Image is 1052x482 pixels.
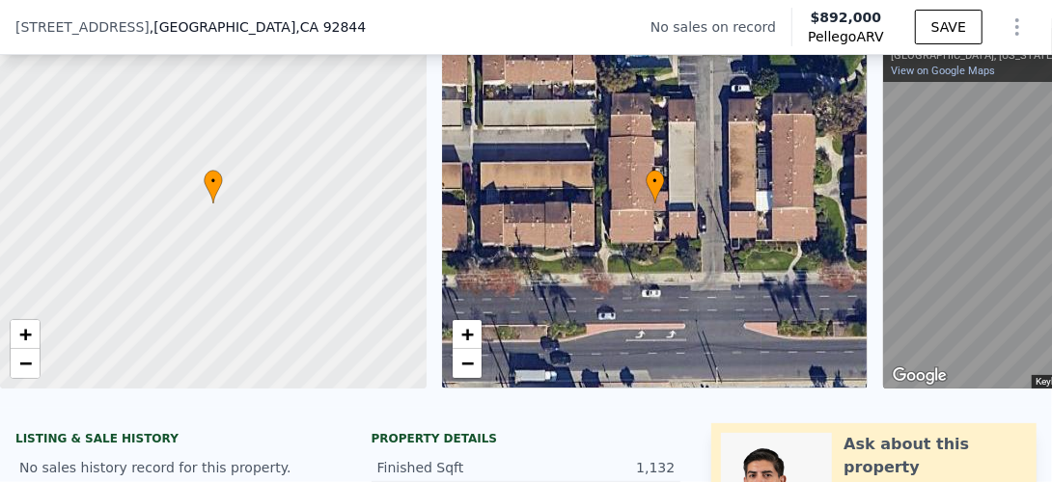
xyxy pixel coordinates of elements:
span: + [460,322,473,346]
span: − [19,351,32,375]
span: − [460,351,473,375]
button: Show Options [998,8,1037,46]
img: Google [888,363,952,388]
div: Property details [372,431,681,446]
a: View on Google Maps [891,65,995,77]
span: + [19,322,32,346]
div: Ask about this property [844,433,1027,479]
a: Zoom in [11,320,40,349]
span: Pellego ARV [808,27,884,46]
span: $892,000 [811,10,882,25]
a: Zoom out [11,349,40,378]
span: [STREET_ADDRESS] [15,17,150,37]
div: LISTING & SALE HISTORY [15,431,325,450]
a: Zoom in [453,320,482,349]
div: • [204,170,223,203]
div: 1,132 [526,458,675,477]
span: • [204,173,223,190]
div: Finished Sqft [377,458,526,477]
div: • [646,170,665,203]
span: • [646,173,665,190]
a: Open this area in Google Maps (opens a new window) [888,363,952,388]
div: No sales on record [651,17,791,37]
a: Zoom out [453,349,482,378]
span: , [GEOGRAPHIC_DATA] [150,17,366,37]
button: SAVE [915,10,983,44]
span: , CA 92844 [295,19,366,35]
